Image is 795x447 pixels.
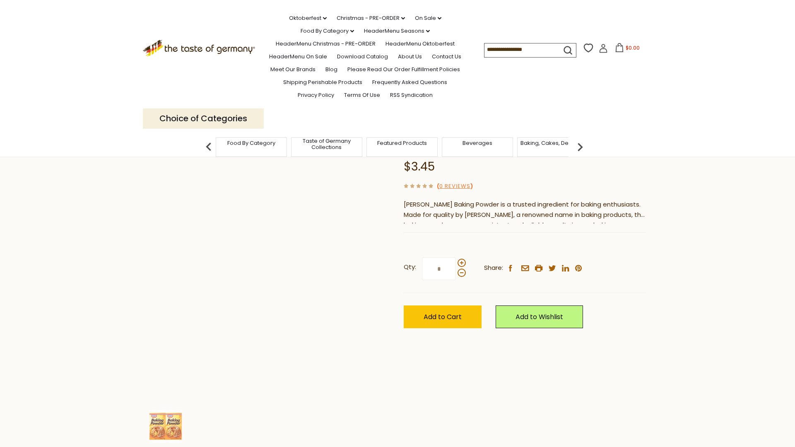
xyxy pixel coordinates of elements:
[372,78,447,87] a: Frequently Asked Questions
[424,312,462,322] span: Add to Cart
[347,65,460,74] a: Please Read Our Order Fulfillment Policies
[404,262,416,272] strong: Qty:
[520,140,585,146] a: Baking, Cakes, Desserts
[364,26,430,36] a: HeaderMenu Seasons
[227,140,275,146] a: Food By Category
[626,44,640,51] span: $0.00
[337,14,405,23] a: Christmas - PRE-ORDER
[283,78,362,87] a: Shipping Perishable Products
[463,140,492,146] a: Beverages
[484,263,503,273] span: Share:
[439,182,470,191] a: 0 Reviews
[404,305,482,328] button: Add to Cart
[298,91,334,100] a: Privacy Policy
[404,199,646,224] div: [PERSON_NAME] Baking Powder is a trusted ingredient for baking enthusiasts. Made for quality by [...
[325,65,337,74] a: Blog
[415,14,441,23] a: On Sale
[385,39,455,48] a: HeaderMenu Oktoberfest
[377,140,427,146] a: Featured Products
[276,39,376,48] a: HeaderMenu Christmas - PRE-ORDER
[404,120,646,157] h1: [PERSON_NAME] Baking Powder 6 Packets .5 oz per packet
[337,52,388,61] a: Download Catalog
[390,91,433,100] a: RSS Syndication
[572,139,588,155] img: next arrow
[609,43,645,55] button: $0.00
[289,14,327,23] a: Oktoberfest
[344,91,380,100] a: Terms of Use
[398,52,422,61] a: About Us
[432,52,461,61] a: Contact Us
[404,159,435,175] span: $3.45
[200,139,217,155] img: previous arrow
[422,257,456,280] input: Qty:
[270,65,316,74] a: Meet Our Brands
[437,182,473,190] span: ( )
[294,138,360,150] a: Taste of Germany Collections
[149,410,182,443] img: Dr. Oetker Baking Powder 6 Packets .5 oz per packet
[143,108,264,129] p: Choice of Categories
[269,52,327,61] a: HeaderMenu On Sale
[301,26,354,36] a: Food By Category
[496,305,583,328] a: Add to Wishlist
